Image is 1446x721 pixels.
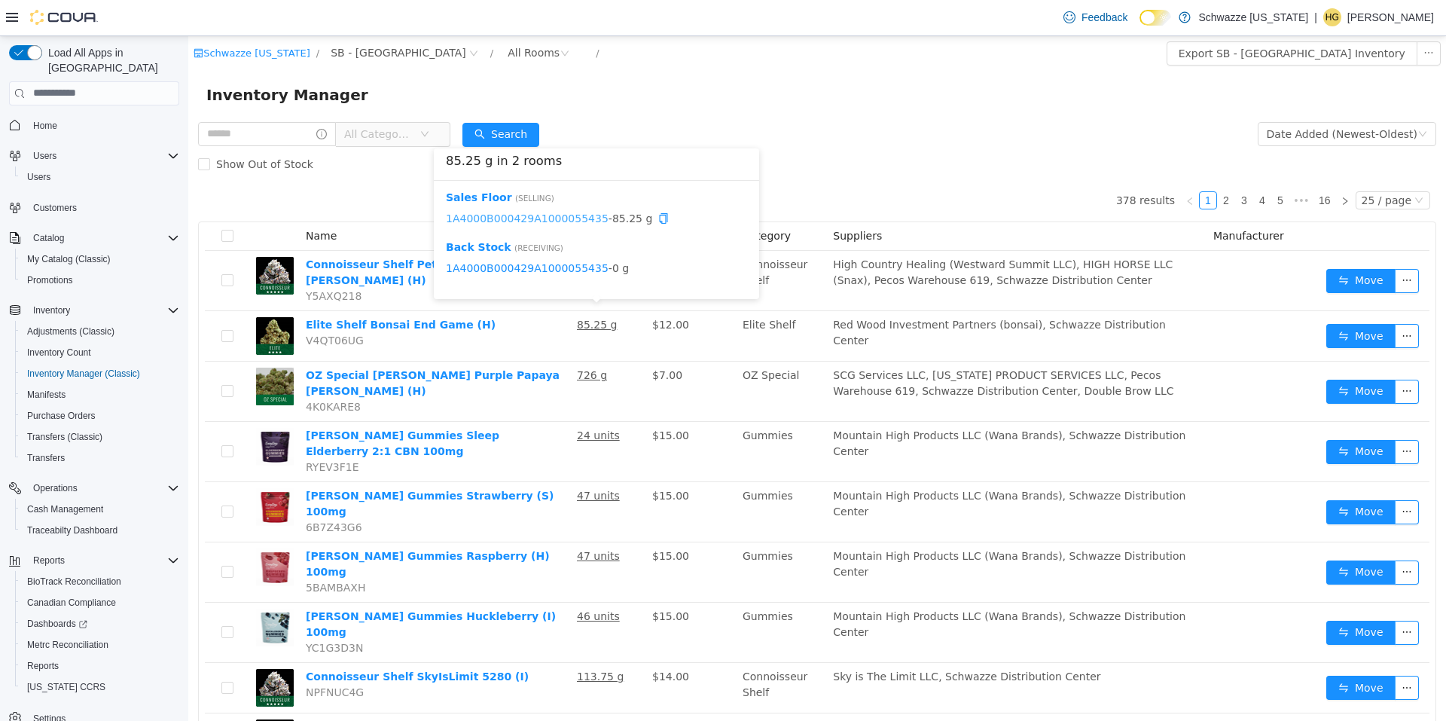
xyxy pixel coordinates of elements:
[548,215,639,275] td: Connoisseur Shelf
[1207,233,1231,257] button: icon: ellipsis
[15,613,185,634] a: Dashboards
[15,634,185,655] button: Metrc Reconciliation
[1101,155,1125,173] span: •••
[27,681,105,693] span: [US_STATE] CCRS
[1207,344,1231,368] button: icon: ellipsis
[68,512,105,550] img: EDW Gummies Raspberry (H) 100mg hero shot
[1138,464,1207,488] button: icon: swapMove
[645,454,997,481] span: Mountain High Products LLC (Wana Brands), Schwazze Distribution Center
[21,322,179,341] span: Adjustments (Classic)
[1047,155,1065,173] li: 3
[1207,640,1231,664] button: icon: ellipsis
[645,222,984,250] span: High Country Healing (Westward Summit LLC), HIGH HORSE LLC (Snax), Pecos Warehouse 619, Schwazze ...
[15,448,185,469] button: Transfers
[464,333,494,345] span: $7.00
[1011,155,1029,173] li: 1
[21,615,179,633] span: Dashboards
[3,478,185,499] button: Operations
[30,10,98,25] img: Cova
[27,253,111,265] span: My Catalog (Classic)
[645,194,694,206] span: Suppliers
[258,155,324,167] b: Sales Floor
[15,384,185,405] button: Manifests
[27,347,91,359] span: Inventory Count
[15,592,185,613] button: Canadian Compliance
[68,452,105,490] img: EDW Gummies Strawberry (S) 100mg hero shot
[464,393,501,405] span: $15.00
[27,198,179,217] span: Customers
[21,386,72,404] a: Manifests
[21,250,117,268] a: My Catalog (Classic)
[117,634,340,646] a: Connoisseur Shelf SkyIsLimit 5280 (I)
[22,122,131,134] span: Show Out of Stock
[21,428,179,446] span: Transfers (Classic)
[21,678,179,696] span: Washington CCRS
[21,521,124,539] a: Traceabilty Dashboard
[464,574,501,586] span: $15.00
[258,226,420,238] a: 1A4000B000429A1000055435
[27,229,70,247] button: Catalog
[1138,524,1207,548] button: icon: swapMove
[3,145,185,167] button: Users
[258,116,559,135] h3: 85.25 g in 2 rooms
[997,160,1006,170] i: icon: left
[21,344,97,362] a: Inventory Count
[1207,404,1231,428] button: icon: ellipsis
[21,657,179,675] span: Reports
[21,449,71,467] a: Transfers
[27,117,63,135] a: Home
[15,571,185,592] button: BioTrack Reconciliation
[389,283,429,295] u: 85.25 g
[548,446,639,506] td: Gummies
[645,393,997,421] span: Mountain High Products LLC (Wana Brands), Schwazze Distribution Center
[1138,585,1207,609] button: icon: swapMove
[21,386,179,404] span: Manifests
[21,407,102,425] a: Purchase Orders
[27,551,71,570] button: Reports
[21,500,179,518] span: Cash Management
[258,205,323,217] a: Back Stock
[68,683,105,721] img: Connoisseur Shelf Grateful Grove Black Rock (I) hero shot
[21,573,179,591] span: BioTrack Reconciliation
[27,116,179,135] span: Home
[21,271,79,289] a: Promotions
[117,514,361,542] a: [PERSON_NAME] Gummies Raspberry (H) 100mg
[117,393,311,421] a: [PERSON_NAME] Gummies Sleep Elderberry 2:1 CBN 100mg
[21,322,120,341] a: Adjustments (Classic)
[33,202,77,214] span: Customers
[27,431,102,443] span: Transfers (Classic)
[1207,464,1231,488] button: icon: ellipsis
[21,365,179,383] span: Inventory Manager (Classic)
[117,650,175,662] span: NPFNUC4G
[1207,585,1231,609] button: icon: ellipsis
[232,93,241,104] i: icon: down
[21,615,93,633] a: Dashboards
[389,393,432,405] u: 24 units
[27,479,179,497] span: Operations
[27,551,179,570] span: Reports
[1101,155,1125,173] li: Next 5 Pages
[554,194,602,206] span: Category
[27,597,116,609] span: Canadian Compliance
[389,454,432,466] u: 47 units
[27,410,96,422] span: Purchase Orders
[21,168,56,186] a: Users
[117,298,175,310] span: V4QT06UG
[27,325,114,338] span: Adjustments (Classic)
[21,344,179,362] span: Inventory Count
[548,275,639,325] td: Elite Shelf
[21,407,179,425] span: Purchase Orders
[117,574,368,602] a: [PERSON_NAME] Gummies Huckleberry (I) 100mg
[21,573,127,591] a: BioTrack Reconciliation
[1148,155,1166,173] li: Next Page
[21,449,179,467] span: Transfers
[15,499,185,520] button: Cash Management
[1138,640,1207,664] button: icon: swapMove
[1226,160,1235,170] i: icon: down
